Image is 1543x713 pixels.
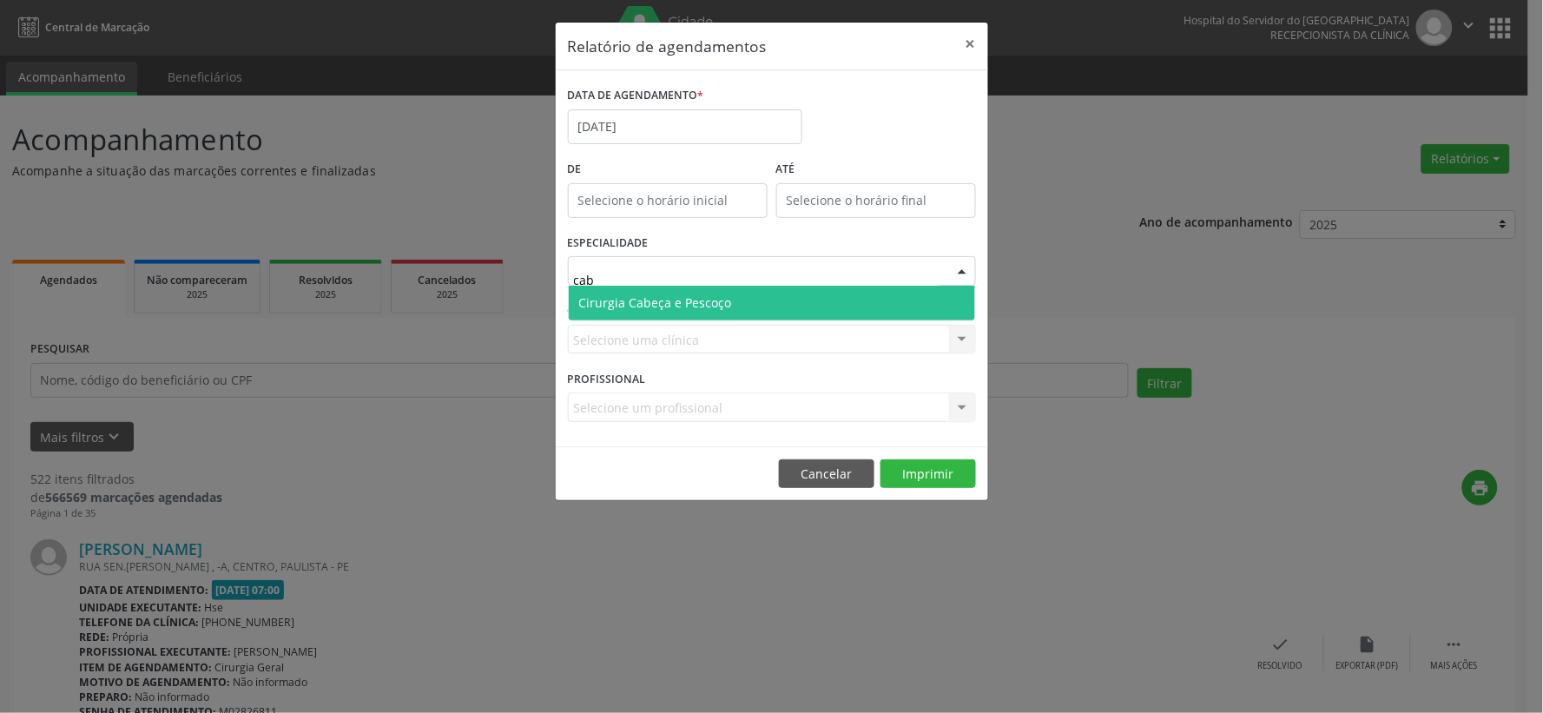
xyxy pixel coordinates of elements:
label: PROFISSIONAL [568,366,646,393]
h5: Relatório de agendamentos [568,35,767,57]
label: ESPECIALIDADE [568,230,649,257]
input: Selecione uma data ou intervalo [568,109,802,144]
input: Seleciona uma especialidade [574,262,940,297]
input: Selecione o horário final [776,183,976,218]
label: De [568,156,768,183]
span: Cirurgia Cabeça e Pescoço [579,294,732,311]
label: DATA DE AGENDAMENTO [568,83,704,109]
input: Selecione o horário inicial [568,183,768,218]
button: Close [953,23,988,65]
button: Cancelar [779,459,874,489]
label: ATÉ [776,156,976,183]
button: Imprimir [880,459,976,489]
